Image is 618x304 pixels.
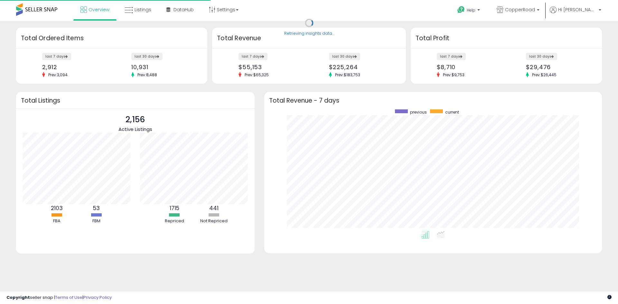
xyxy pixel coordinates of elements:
span: Prev: $26,445 [529,72,560,78]
div: Not Repriced [195,218,233,224]
div: $55,153 [239,64,304,70]
div: Retrieving insights data.. [284,31,334,37]
i: Get Help [457,6,465,14]
a: Hi [PERSON_NAME] [550,6,601,21]
b: 441 [209,204,219,212]
b: 1715 [170,204,179,212]
p: 2,156 [118,114,152,126]
label: last 30 days [329,53,360,60]
h3: Total Revenue [217,34,401,43]
h3: Total Revenue - 7 days [269,98,597,103]
span: Active Listings [118,126,152,133]
b: 2103 [51,204,63,212]
a: Help [452,1,486,21]
label: last 7 days [437,53,466,60]
span: Prev: $65,325 [241,72,272,78]
span: CopperRoad [505,6,535,13]
div: 10,931 [131,64,196,70]
span: Prev: 8,488 [134,72,160,78]
b: 53 [93,204,100,212]
h3: Total Profit [416,34,597,43]
h3: Total Ordered Items [21,34,202,43]
div: 2,912 [42,64,107,70]
label: last 7 days [239,53,267,60]
span: Prev: 3,094 [45,72,71,78]
span: previous [410,109,427,115]
label: last 30 days [131,53,163,60]
span: current [445,109,459,115]
span: Prev: $9,753 [440,72,468,78]
span: Overview [89,6,109,13]
span: DataHub [173,6,194,13]
div: $225,264 [329,64,395,70]
label: last 7 days [42,53,71,60]
div: FBM [77,218,116,224]
span: Listings [135,6,151,13]
span: Hi [PERSON_NAME] [558,6,597,13]
div: $8,710 [437,64,501,70]
div: FBA [37,218,76,224]
label: last 30 days [526,53,557,60]
span: Help [467,7,475,13]
span: Prev: $183,753 [332,72,363,78]
div: $29,476 [526,64,591,70]
h3: Total Listings [21,98,250,103]
div: Repriced [155,218,194,224]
